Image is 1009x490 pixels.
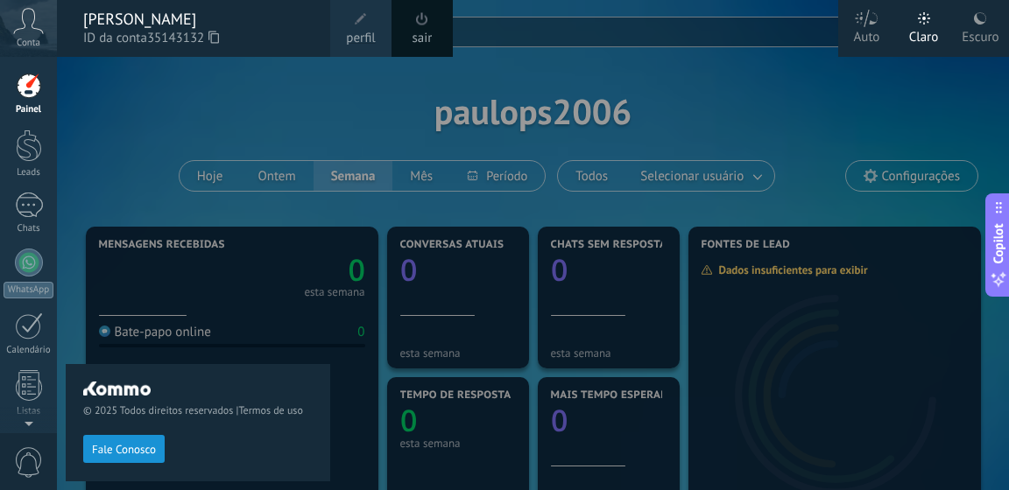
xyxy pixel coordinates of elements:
[990,224,1007,264] span: Copilot
[909,11,939,57] div: Claro
[962,11,998,57] div: Escuro
[17,38,40,49] span: Conta
[147,29,219,48] span: 35143132
[83,404,313,417] span: © 2025 Todos direitos reservados |
[4,345,54,356] div: Calendário
[4,167,54,178] div: Leads
[83,29,313,48] span: ID da conta
[4,282,53,298] div: WhatsApp
[83,435,165,463] button: Fale Conosco
[413,29,433,48] a: sair
[83,442,165,455] a: Fale Conosco
[346,29,375,48] span: perfil
[238,404,302,417] a: Termos de uso
[4,104,54,115] div: Painel
[854,11,880,57] div: Auto
[92,444,156,456] span: Fale Conosco
[83,10,313,29] div: [PERSON_NAME]
[4,223,54,234] div: Chats
[4,406,54,417] div: Listas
